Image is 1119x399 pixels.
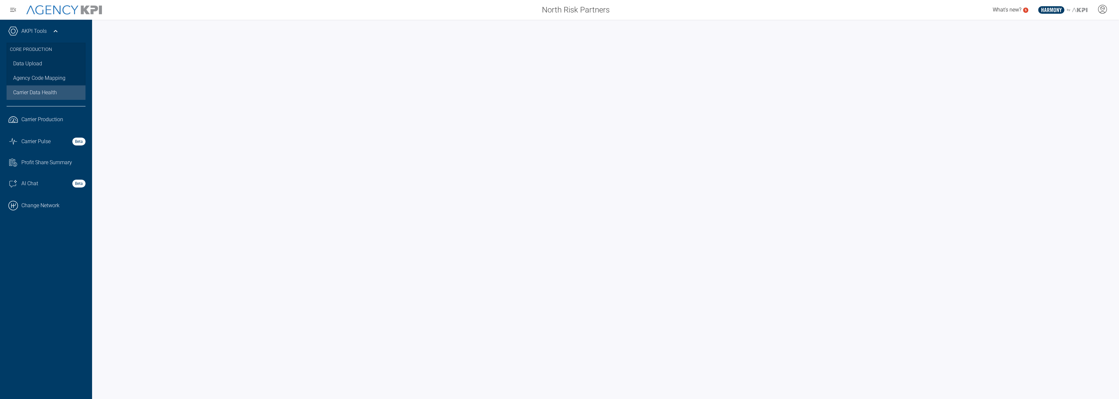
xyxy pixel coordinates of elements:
a: AKPI Tools [21,27,47,35]
a: Carrier Data Health [7,85,85,100]
h3: Core Production [10,43,82,56]
a: 5 [1023,8,1028,13]
strong: Beta [72,180,85,188]
text: 5 [1025,8,1027,12]
span: AI Chat [21,180,38,188]
span: Profit Share Summary [21,159,72,166]
span: What's new? [993,7,1021,13]
span: North Risk Partners [542,4,610,16]
span: Carrier Data Health [13,89,57,97]
span: Carrier Pulse [21,138,51,145]
img: AgencyKPI [26,5,102,15]
a: Data Upload [7,56,85,71]
a: Agency Code Mapping [7,71,85,85]
strong: Beta [72,138,85,145]
span: Carrier Production [21,116,63,123]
